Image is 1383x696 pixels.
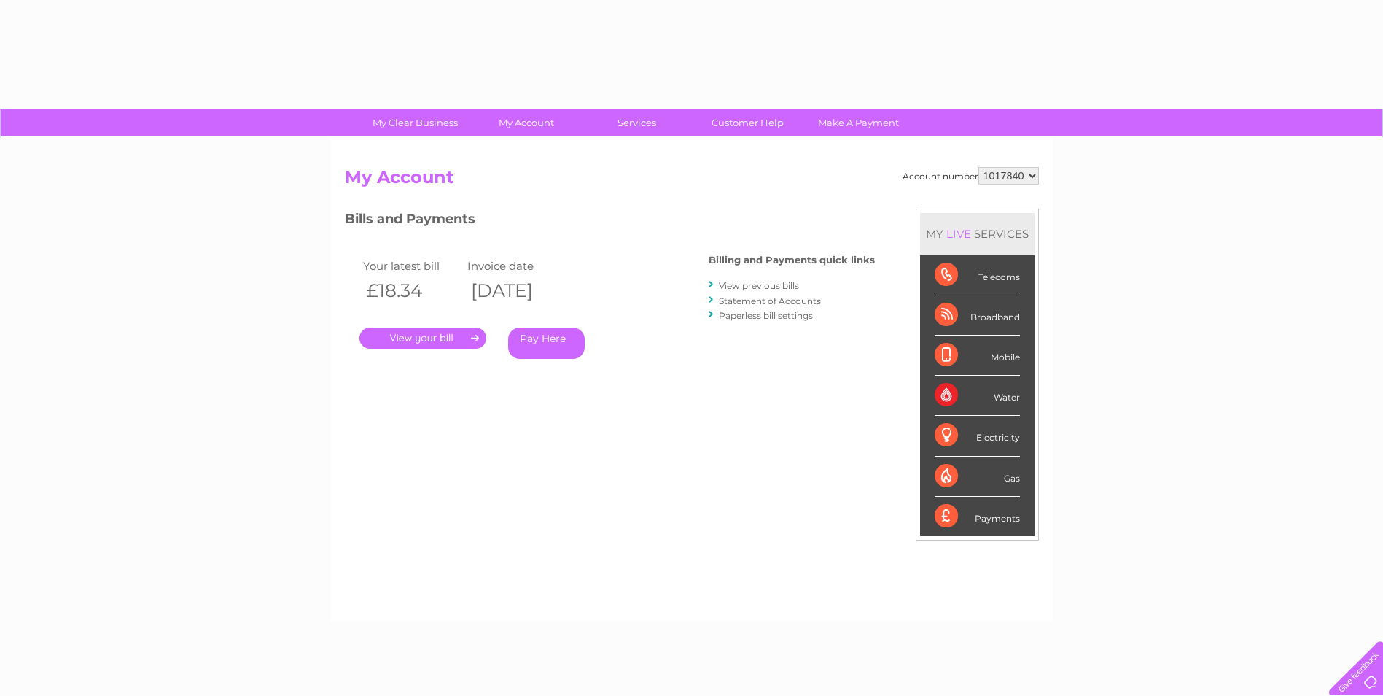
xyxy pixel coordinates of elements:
[719,295,821,306] a: Statement of Accounts
[359,328,486,349] a: .
[359,256,464,276] td: Your latest bill
[466,109,586,136] a: My Account
[508,328,585,359] a: Pay Here
[464,256,569,276] td: Invoice date
[943,227,974,241] div: LIVE
[935,457,1020,497] div: Gas
[920,213,1035,255] div: MY SERVICES
[719,280,799,291] a: View previous bills
[903,167,1039,185] div: Account number
[355,109,475,136] a: My Clear Business
[687,109,808,136] a: Customer Help
[577,109,697,136] a: Services
[798,109,919,136] a: Make A Payment
[935,255,1020,295] div: Telecoms
[935,497,1020,536] div: Payments
[709,255,875,266] h4: Billing and Payments quick links
[345,167,1039,195] h2: My Account
[935,416,1020,456] div: Electricity
[719,310,813,321] a: Paperless bill settings
[935,336,1020,376] div: Mobile
[345,209,875,234] h3: Bills and Payments
[935,376,1020,416] div: Water
[935,295,1020,336] div: Broadband
[359,276,464,306] th: £18.34
[464,276,569,306] th: [DATE]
